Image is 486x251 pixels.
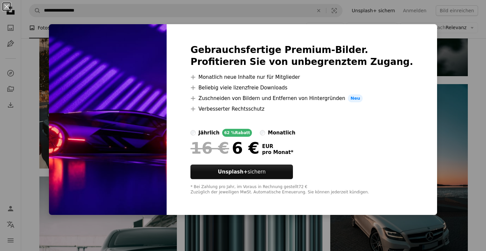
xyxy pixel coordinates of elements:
div: 62 % Rabatt [222,129,252,137]
div: monatlich [268,129,295,137]
span: Neu [348,94,363,102]
img: premium_photo-1687153733088-9fc19cbc59bf [49,24,167,215]
li: Monatlich neue Inhalte nur für Mitglieder [190,73,413,81]
div: 6 € [190,139,259,157]
li: Beliebig viele lizenzfreie Downloads [190,84,413,92]
input: monatlich [260,130,265,135]
span: pro Monat * [262,149,294,155]
li: Verbesserter Rechtsschutz [190,105,413,113]
span: 16 € [190,139,229,157]
button: Unsplash+sichern [190,165,293,179]
li: Zuschneiden von Bildern und Entfernen von Hintergründen [190,94,413,102]
div: * Bei Zahlung pro Jahr, im Voraus in Rechnung gestellt 72 € Zuzüglich der jeweiligen MwSt. Automa... [190,184,413,195]
div: jährlich [198,129,220,137]
strong: Unsplash+ [218,169,248,175]
h2: Gebrauchsfertige Premium-Bilder. Profitieren Sie von unbegrenztem Zugang. [190,44,413,68]
input: jährlich62 %Rabatt [190,130,196,135]
span: EUR [262,143,294,149]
